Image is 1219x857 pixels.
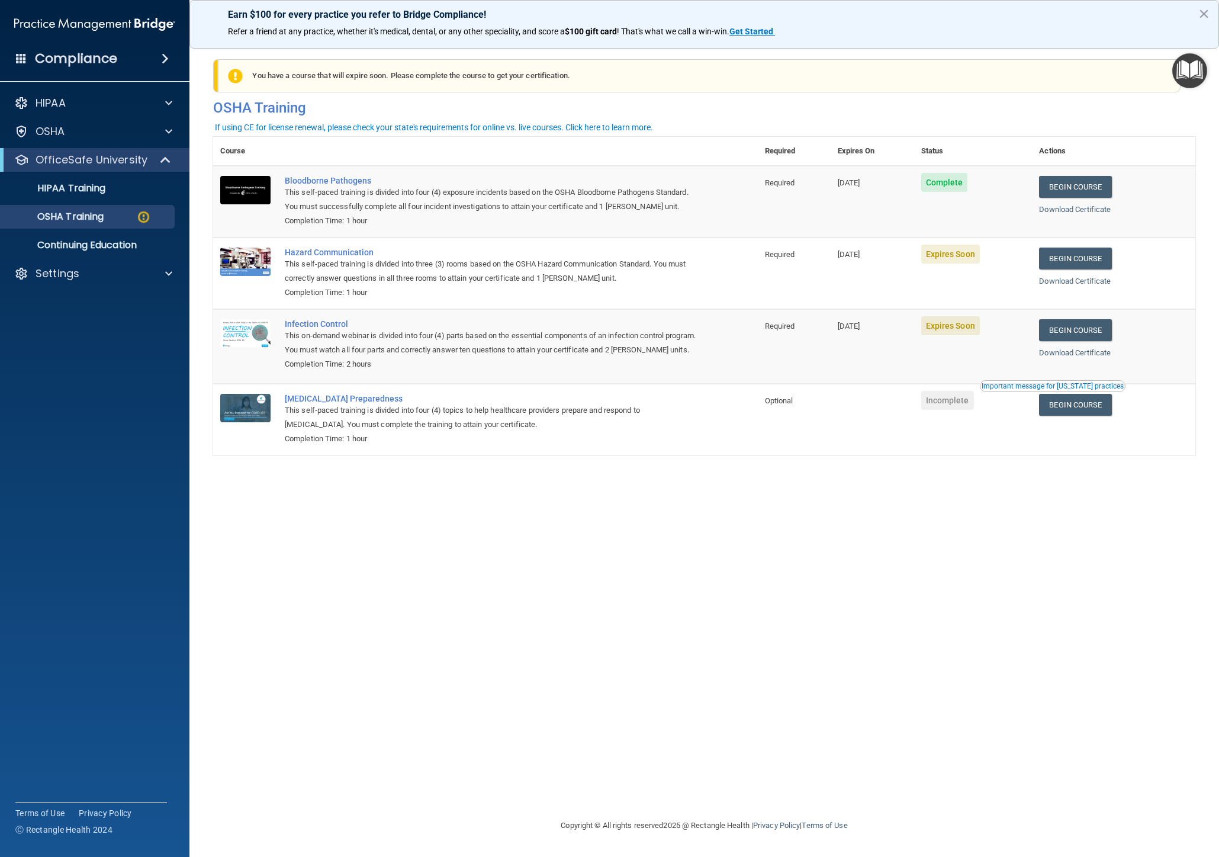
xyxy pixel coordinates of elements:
a: Hazard Communication [285,248,699,257]
img: warning-circle.0cc9ac19.png [136,210,151,224]
div: Completion Time: 1 hour [285,285,699,300]
div: This self-paced training is divided into four (4) exposure incidents based on the OSHA Bloodborne... [285,185,699,214]
a: HIPAA [14,96,172,110]
a: Infection Control [285,319,699,329]
span: [DATE] [838,178,860,187]
p: Settings [36,267,79,281]
strong: $100 gift card [565,27,617,36]
strong: Get Started [729,27,773,36]
a: Begin Course [1039,319,1111,341]
th: Actions [1032,137,1195,166]
a: Download Certificate [1039,205,1111,214]
button: Close [1198,4,1210,23]
span: ! That's what we call a win-win. [617,27,729,36]
a: OfficeSafe University [14,153,172,167]
a: Terms of Use [15,807,65,819]
span: Required [765,178,795,187]
div: This self-paced training is divided into three (3) rooms based on the OSHA Hazard Communication S... [285,257,699,285]
a: Download Certificate [1039,348,1111,357]
p: HIPAA Training [8,182,105,194]
span: [DATE] [838,250,860,259]
a: Begin Course [1039,176,1111,198]
a: [MEDICAL_DATA] Preparedness [285,394,699,403]
span: Optional [765,396,793,405]
div: You have a course that will expire soon. Please complete the course to get your certification. [218,59,1181,92]
img: exclamation-circle-solid-warning.7ed2984d.png [228,69,243,84]
iframe: Drift Widget Chat Controller [1014,773,1205,820]
span: Refer a friend at any practice, whether it's medical, dental, or any other speciality, and score a [228,27,565,36]
button: If using CE for license renewal, please check your state's requirements for online vs. live cours... [213,121,655,133]
h4: OSHA Training [213,99,1195,116]
div: This on-demand webinar is divided into four (4) parts based on the essential components of an inf... [285,329,699,357]
a: OSHA [14,124,172,139]
button: Read this if you are a dental practitioner in the state of CA [980,380,1125,392]
p: HIPAA [36,96,66,110]
th: Course [213,137,278,166]
th: Expires On [831,137,914,166]
span: Incomplete [921,391,974,410]
button: Open Resource Center [1172,53,1207,88]
a: Privacy Policy [79,807,132,819]
div: Important message for [US_STATE] practices [982,383,1124,390]
div: This self-paced training is divided into four (4) topics to help healthcare providers prepare and... [285,403,699,432]
span: Required [765,322,795,330]
div: Copyright © All rights reserved 2025 @ Rectangle Health | | [488,807,921,845]
th: Status [914,137,1033,166]
h4: Compliance [35,50,117,67]
div: Completion Time: 2 hours [285,357,699,371]
span: Ⓒ Rectangle Health 2024 [15,824,112,836]
p: OSHA [36,124,65,139]
span: Complete [921,173,968,192]
p: OSHA Training [8,211,104,223]
a: Get Started [729,27,775,36]
a: Privacy Policy [753,821,800,830]
p: Continuing Education [8,239,169,251]
p: Earn $100 for every practice you refer to Bridge Compliance! [228,9,1181,20]
a: Bloodborne Pathogens [285,176,699,185]
div: Completion Time: 1 hour [285,432,699,446]
th: Required [758,137,831,166]
p: OfficeSafe University [36,153,147,167]
a: Download Certificate [1039,277,1111,285]
div: Completion Time: 1 hour [285,214,699,228]
span: Required [765,250,795,259]
span: [DATE] [838,322,860,330]
span: Expires Soon [921,316,980,335]
a: Begin Course [1039,248,1111,269]
div: If using CE for license renewal, please check your state's requirements for online vs. live cours... [215,123,653,131]
a: Settings [14,267,172,281]
img: PMB logo [14,12,175,36]
a: Begin Course [1039,394,1111,416]
a: Terms of Use [802,821,847,830]
span: Expires Soon [921,245,980,264]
